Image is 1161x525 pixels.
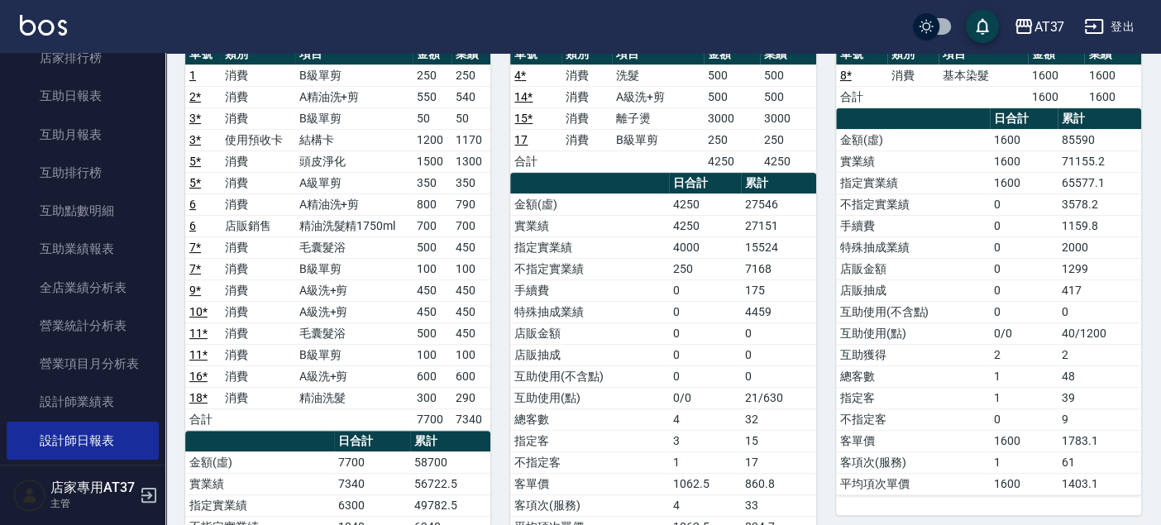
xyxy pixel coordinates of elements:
td: 1783.1 [1058,430,1141,451]
td: 客單價 [510,473,668,494]
td: B級單剪 [612,129,704,150]
td: 金額(虛) [836,129,990,150]
button: 登出 [1077,12,1141,42]
td: 客項次(服務) [836,451,990,473]
a: 全店業績分析表 [7,269,159,307]
td: A級洗+剪 [295,365,413,387]
a: 營業統計分析表 [7,307,159,345]
td: 290 [451,387,490,408]
td: 450 [451,236,490,258]
td: 500 [413,322,451,344]
td: B級單剪 [295,344,413,365]
td: 基本染髮 [939,64,1028,86]
td: 0 [990,279,1058,301]
td: 1600 [990,430,1058,451]
button: AT37 [1007,10,1071,44]
td: 2000 [1058,236,1141,258]
a: 設計師日報表 [7,422,159,460]
td: 4250 [669,193,741,215]
td: 0 [990,215,1058,236]
img: Person [13,479,46,512]
td: 互助使用(點) [836,322,990,344]
td: 21/630 [741,387,816,408]
a: 營業項目月分析表 [7,345,159,383]
td: 店販金額 [510,322,668,344]
td: 消費 [561,86,612,107]
th: 金額 [1028,44,1085,65]
td: 7340 [451,408,490,430]
td: 1600 [1028,64,1085,86]
td: 消費 [221,365,295,387]
td: 金額(虛) [510,193,668,215]
td: 消費 [561,129,612,150]
td: 毛囊髮浴 [295,236,413,258]
td: 71155.2 [1058,150,1141,172]
td: 指定客 [836,387,990,408]
td: 175 [741,279,816,301]
td: 15 [741,430,816,451]
td: 450 [451,301,490,322]
td: 417 [1058,279,1141,301]
td: 500 [760,64,816,86]
td: 0 [669,301,741,322]
td: 550 [413,86,451,107]
td: 27546 [741,193,816,215]
td: 1170 [451,129,490,150]
div: AT37 [1034,17,1064,37]
td: 消費 [221,387,295,408]
td: 店販銷售 [221,215,295,236]
td: 精油洗髮 [295,387,413,408]
td: 不指定客 [836,408,990,430]
td: 4250 [760,150,816,172]
td: 0 [669,344,741,365]
td: 實業績 [836,150,990,172]
td: 手續費 [836,215,990,236]
td: 300 [413,387,451,408]
a: 設計師業績表 [7,383,159,421]
td: 消費 [221,193,295,215]
table: a dense table [836,44,1141,108]
td: 3578.2 [1058,193,1141,215]
th: 金額 [413,44,451,65]
td: 100 [413,344,451,365]
td: 合計 [836,86,887,107]
h5: 店家專用AT37 [50,480,135,496]
td: 0 [741,344,816,365]
th: 累計 [1058,108,1141,130]
td: 0/0 [990,322,1058,344]
td: 4250 [704,150,760,172]
td: 2 [1058,344,1141,365]
td: 0/0 [669,387,741,408]
td: A級洗+剪 [295,279,413,301]
td: 店販抽成 [836,279,990,301]
td: 700 [451,215,490,236]
td: 實業績 [510,215,668,236]
td: 4 [669,408,741,430]
a: 互助業績報表 [7,230,159,268]
td: 合計 [185,408,221,430]
td: 消費 [561,64,612,86]
td: 27151 [741,215,816,236]
td: 3000 [704,107,760,129]
td: 450 [413,279,451,301]
td: 實業績 [185,473,334,494]
td: 消費 [221,107,295,129]
td: 總客數 [510,408,668,430]
td: A級洗+剪 [295,301,413,322]
td: 消費 [221,322,295,344]
td: 1 [990,387,1058,408]
td: 1600 [1084,86,1141,107]
td: 58700 [410,451,491,473]
td: 100 [451,258,490,279]
td: 4000 [669,236,741,258]
td: 0 [669,322,741,344]
th: 單號 [510,44,561,65]
table: a dense table [185,44,490,431]
td: 1300 [451,150,490,172]
th: 單號 [836,44,887,65]
td: 500 [760,86,816,107]
td: 合計 [510,150,561,172]
a: 互助點數明細 [7,192,159,230]
td: 33 [741,494,816,516]
td: 9 [1058,408,1141,430]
